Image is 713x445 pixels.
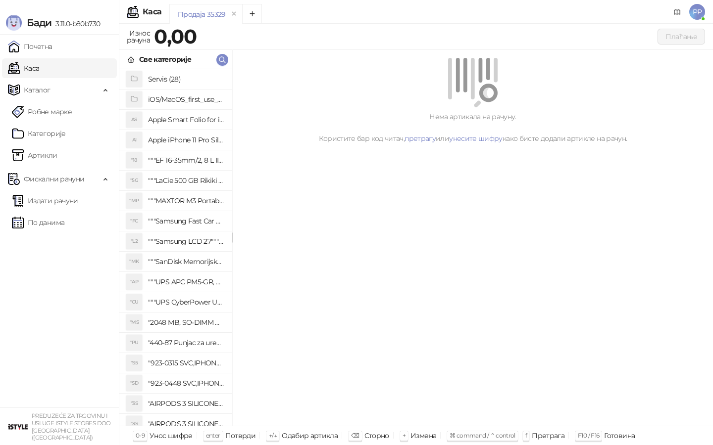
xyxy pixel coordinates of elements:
button: Плаћање [658,29,705,44]
div: AI [126,132,142,148]
a: ArtikliАртикли [12,145,57,165]
div: "MK [126,254,142,269]
h4: iOS/MacOS_first_use_assistance (4) [148,91,224,107]
div: "MP [126,193,142,209]
h4: "AIRPODS 3 SILICONE CASE BLUE" [148,416,224,432]
h4: """UPS CyberPower UT650EG, 650VA/360W , line-int., s_uko, desktop""" [148,294,224,310]
h4: """UPS APC PM5-GR, Essential Surge Arrest,5 utic_nica""" [148,274,224,290]
span: Бади [27,17,51,29]
button: remove [228,10,241,18]
div: "3S [126,416,142,432]
div: Потврди [225,429,256,442]
img: 64x64-companyLogo-77b92cf4-9946-4f36-9751-bf7bb5fd2c7d.png [8,417,28,437]
span: ⌘ command / ⌃ control [450,432,515,439]
span: 3.11.0-b80b730 [51,19,100,28]
h4: "AIRPODS 3 SILICONE CASE BLACK" [148,396,224,411]
div: Измена [410,429,436,442]
h4: """SanDisk Memorijska kartica 256GB microSDXC sa SD adapterom SDSQXA1-256G-GN6MA - Extreme PLUS, ... [148,254,224,269]
div: Износ рачуна [125,27,152,46]
div: "L2 [126,233,142,249]
span: enter [206,432,220,439]
h4: """Samsung LCD 27"""" C27F390FHUXEN""" [148,233,224,249]
div: "18 [126,152,142,168]
div: Одабир артикла [282,429,338,442]
h4: """MAXTOR M3 Portable 2TB 2.5"""" crni eksterni hard disk HX-M201TCB/GM""" [148,193,224,209]
div: "S5 [126,355,142,371]
a: Робне марке [12,102,72,122]
div: Претрага [532,429,564,442]
a: унесите шифру [449,134,503,143]
h4: Servis (28) [148,71,224,87]
div: "3S [126,396,142,411]
span: ↑/↓ [269,432,277,439]
h4: "923-0315 SVC,IPHONE 5/5S BATTERY REMOVAL TRAY Držač za iPhone sa kojim se otvara display [148,355,224,371]
a: По данима [12,213,64,232]
img: Logo [6,15,22,31]
div: "5G [126,173,142,188]
h4: """EF 16-35mm/2, 8 L III USM""" [148,152,224,168]
a: Каса [8,58,39,78]
div: "SD [126,375,142,391]
div: "MS [126,314,142,330]
div: "FC [126,213,142,229]
a: Документација [669,4,685,20]
div: Каса [143,8,161,16]
h4: "440-87 Punjac za uredjaje sa micro USB portom 4/1, Stand." [148,335,224,351]
span: Фискални рачуни [24,169,84,189]
span: + [403,432,406,439]
h4: """Samsung Fast Car Charge Adapter, brzi auto punja_, boja crna""" [148,213,224,229]
div: "AP [126,274,142,290]
h4: "923-0448 SVC,IPHONE,TOURQUE DRIVER KIT .65KGF- CM Šrafciger " [148,375,224,391]
div: Сторно [364,429,389,442]
button: Add tab [242,4,262,24]
div: Унос шифре [150,429,193,442]
div: Нема артикала на рачуну. Користите бар код читач, или како бисте додали артикле на рачун. [245,111,701,144]
span: F10 / F16 [578,432,599,439]
div: Готовина [604,429,635,442]
span: Каталог [24,80,51,100]
div: AS [126,112,142,128]
h4: """LaCie 500 GB Rikiki USB 3.0 / Ultra Compact & Resistant aluminum / USB 3.0 / 2.5""""""" [148,173,224,188]
div: grid [119,69,232,426]
div: Продаја 35329 [178,9,226,20]
span: PP [689,4,705,20]
span: ⌫ [351,432,359,439]
strong: 0,00 [154,24,197,48]
a: Категорије [12,124,66,143]
small: PREDUZEĆE ZA TRGOVINU I USLUGE ISTYLE STORES DOO [GEOGRAPHIC_DATA] ([GEOGRAPHIC_DATA]) [32,412,111,441]
a: Издати рачуни [12,191,78,211]
span: f [525,432,527,439]
span: 0-9 [136,432,145,439]
div: Све категорије [139,54,191,65]
h4: Apple Smart Folio for iPad mini (A17 Pro) - Sage [148,112,224,128]
a: претрагу [405,134,436,143]
div: "CU [126,294,142,310]
div: "PU [126,335,142,351]
h4: "2048 MB, SO-DIMM DDRII, 667 MHz, Napajanje 1,8 0,1 V, Latencija CL5" [148,314,224,330]
a: Почетна [8,37,52,56]
h4: Apple iPhone 11 Pro Silicone Case - Black [148,132,224,148]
